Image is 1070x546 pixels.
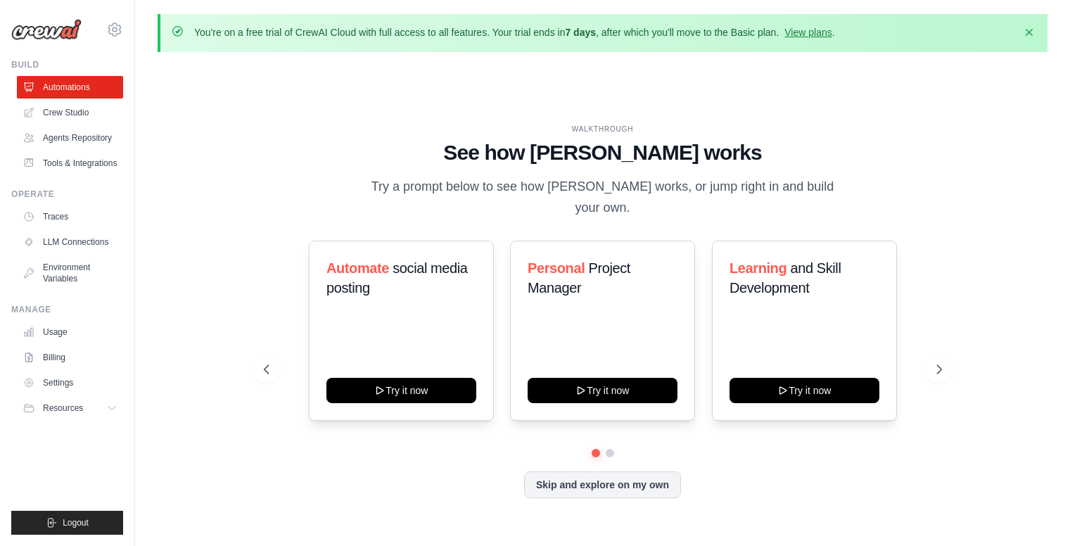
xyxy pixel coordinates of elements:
a: Crew Studio [17,101,123,124]
p: Try a prompt below to see how [PERSON_NAME] works, or jump right in and build your own. [367,177,839,218]
div: Manage [11,304,123,315]
a: Tools & Integrations [17,152,123,174]
span: Project Manager [528,260,630,296]
span: social media posting [326,260,468,296]
button: Try it now [730,378,879,403]
a: Usage [17,321,123,343]
a: Automations [17,76,123,99]
button: Logout [11,511,123,535]
span: Automate [326,260,389,276]
iframe: Chat Widget [1000,478,1070,546]
button: Try it now [528,378,677,403]
span: Logout [63,517,89,528]
div: Operate [11,189,123,200]
img: Logo [11,19,82,40]
a: Settings [17,372,123,394]
span: Resources [43,402,83,414]
a: Billing [17,346,123,369]
button: Try it now [326,378,476,403]
h1: See how [PERSON_NAME] works [264,140,942,165]
strong: 7 days [565,27,596,38]
span: Learning [730,260,786,276]
span: and Skill Development [730,260,841,296]
a: Traces [17,205,123,228]
a: Agents Repository [17,127,123,149]
a: View plans [784,27,832,38]
a: Environment Variables [17,256,123,290]
div: WALKTHROUGH [264,124,942,134]
span: Personal [528,260,585,276]
button: Resources [17,397,123,419]
a: LLM Connections [17,231,123,253]
p: You're on a free trial of CrewAI Cloud with full access to all features. Your trial ends in , aft... [194,25,835,39]
button: Skip and explore on my own [524,471,681,498]
div: Build [11,59,123,70]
